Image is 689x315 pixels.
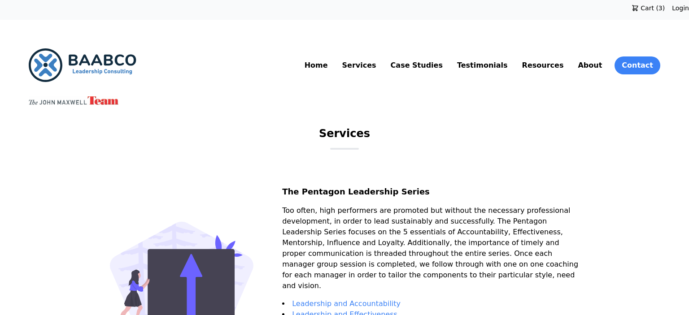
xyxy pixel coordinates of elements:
[292,299,401,308] a: Leadership and Accountability
[340,58,378,73] a: Services
[672,4,689,13] a: Login
[389,58,445,73] a: Case Studies
[29,96,118,105] img: John Maxwell
[624,4,672,13] a: Cart (3)
[639,4,665,13] span: Cart (3)
[303,58,330,73] a: Home
[520,58,566,73] a: Resources
[615,56,660,74] a: Contact
[29,48,136,82] img: BAABCO Consulting Services
[282,186,579,205] h2: The Pentagon Leadership Series
[455,58,510,73] a: Testimonials
[319,126,370,148] h1: Services
[282,205,579,298] p: Too often, high performers are promoted but without the necessary professional development, in or...
[576,58,604,73] a: About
